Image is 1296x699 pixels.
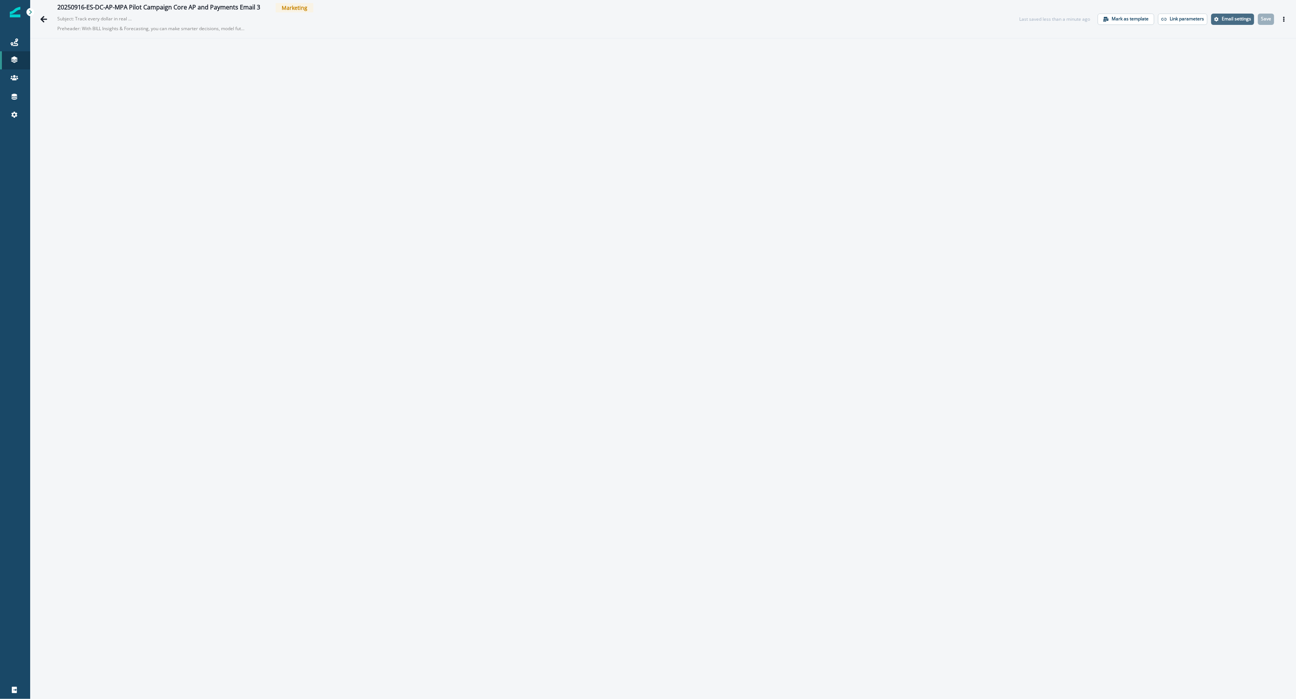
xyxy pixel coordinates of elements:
[57,4,260,12] div: 20250916-ES-DC-AP-MPA Pilot Campaign Core AP and Payments Email 3
[1170,16,1204,22] p: Link parameters
[1019,16,1090,23] div: Last saved less than a minute ago
[1211,14,1254,25] button: Settings
[1098,14,1154,25] button: Mark as template
[10,7,20,17] img: Inflection
[276,3,313,12] span: Marketing
[1261,16,1271,22] p: Save
[57,12,133,22] p: Subject: Track every dollar in real time.
[1158,14,1207,25] button: Link parameters
[1222,16,1251,22] p: Email settings
[57,22,246,35] p: Preheader: With BILL Insights & Forecasting, you can make smarter decisions, model future scenari...
[1278,14,1290,25] button: Actions
[1112,16,1149,22] p: Mark as template
[1258,14,1274,25] button: Save
[36,12,51,27] button: Go back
